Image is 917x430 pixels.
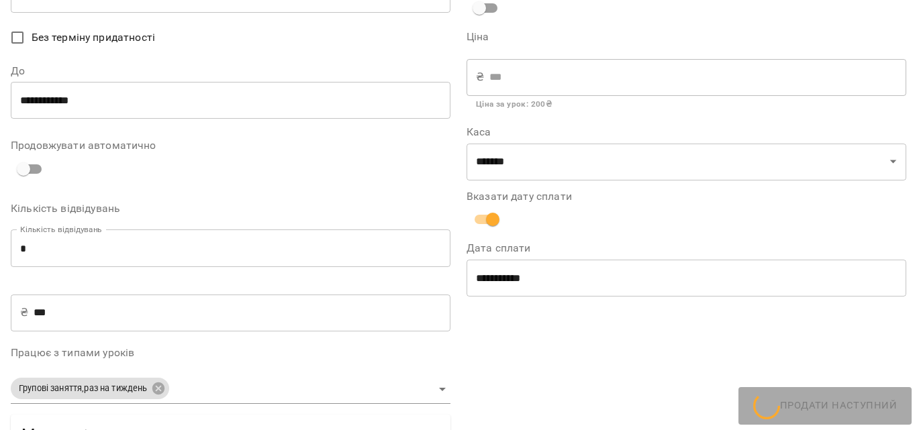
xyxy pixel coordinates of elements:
label: Кількість відвідувань [11,203,450,214]
b: Ціна за урок : 200 ₴ [476,99,552,109]
span: Групові заняття,раз на тиждень [11,382,155,395]
p: ₴ [476,69,484,85]
label: Вказати дату сплати [467,191,906,202]
label: Ціна [467,32,906,42]
div: Групові заняття,раз на тиждень [11,378,169,399]
label: Продовжувати автоматично [11,140,450,151]
label: Дата сплати [467,243,906,254]
p: ₴ [20,305,28,321]
label: Працює з типами уроків [11,347,450,358]
label: Каса [467,127,906,138]
label: До [11,66,450,76]
div: Групові заняття,раз на тиждень [11,374,450,404]
span: Без терміну придатності [32,30,155,46]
